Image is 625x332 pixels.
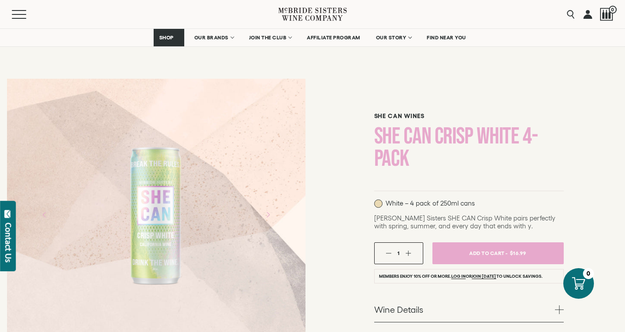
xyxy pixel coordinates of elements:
[301,29,366,46] a: AFFILIATE PROGRAM
[451,274,466,279] a: Log in
[374,297,564,322] a: Wine Details
[189,29,239,46] a: OUR BRANDS
[374,269,564,283] li: Members enjoy 10% off or more. or to unlock savings.
[397,250,400,256] span: 1
[376,35,407,41] span: OUR STORY
[374,214,555,230] span: [PERSON_NAME] Sisters SHE CAN Crisp White pairs perfectly with spring, summer, and every day that...
[307,35,360,41] span: AFFILIATE PROGRAM
[4,223,13,262] div: Contact Us
[469,247,508,259] span: Add To Cart -
[510,247,527,259] span: $16.99
[432,242,564,264] button: Add To Cart - $16.99
[609,6,617,14] span: 0
[33,203,56,226] button: Previous
[194,35,228,41] span: OUR BRANDS
[154,29,184,46] a: SHOP
[12,10,43,19] button: Mobile Menu Trigger
[583,268,594,279] div: 0
[374,125,564,170] h1: SHE CAN Crisp White 4-pack
[472,274,496,279] a: join [DATE]
[421,29,472,46] a: FIND NEAR YOU
[249,35,287,41] span: JOIN THE CLUB
[256,203,279,226] button: Next
[159,35,174,41] span: SHOP
[243,29,297,46] a: JOIN THE CLUB
[374,199,475,208] p: White – 4 pack of 250ml cans
[427,35,466,41] span: FIND NEAR YOU
[374,112,564,120] h6: SHE CAN Wines
[370,29,417,46] a: OUR STORY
